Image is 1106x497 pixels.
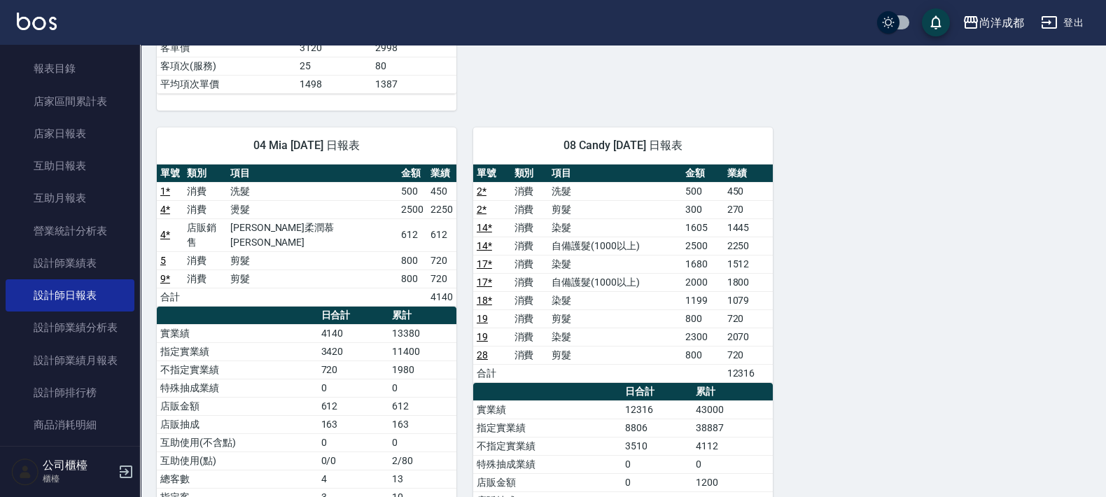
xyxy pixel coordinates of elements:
a: 設計師業績分析表 [6,311,134,344]
td: 450 [427,182,456,200]
td: 4140 [427,288,456,306]
td: 消費 [511,200,549,218]
td: 3120 [296,38,372,57]
th: 金額 [682,164,723,183]
td: 12316 [724,364,773,382]
td: 4140 [318,324,388,342]
td: 163 [318,415,388,433]
td: 720 [724,309,773,328]
td: 客項次(服務) [157,57,296,75]
th: 類別 [183,164,227,183]
td: 不指定實業績 [473,437,622,455]
td: 消費 [511,255,549,273]
td: 互助使用(不含點) [157,433,318,451]
td: 店販金額 [157,397,318,415]
td: 270 [724,200,773,218]
button: 尚洋成都 [957,8,1030,37]
td: 2300 [682,328,723,346]
img: Logo [17,13,57,30]
span: 04 Mia [DATE] 日報表 [174,139,440,153]
td: 11400 [388,342,456,360]
td: 38887 [692,419,773,437]
td: 1605 [682,218,723,237]
td: 80 [372,57,456,75]
td: 合計 [157,288,183,306]
td: 720 [427,251,456,269]
a: 設計師業績月報表 [6,344,134,377]
td: 消費 [183,182,227,200]
td: 612 [398,218,427,251]
button: save [922,8,950,36]
td: 0 [388,379,456,397]
a: 單一服務項目查詢 [6,441,134,473]
td: 平均項次單價 [157,75,296,93]
td: 店販銷售 [183,218,227,251]
th: 類別 [511,164,549,183]
h5: 公司櫃檯 [43,458,114,472]
td: 2998 [372,38,456,57]
td: 1199 [682,291,723,309]
td: 洗髮 [227,182,398,200]
td: 612 [318,397,388,415]
td: 1680 [682,255,723,273]
a: 互助月報表 [6,182,134,214]
td: 4 [318,470,388,488]
div: 尚洋成都 [979,14,1024,31]
td: 總客數 [157,470,318,488]
td: 合計 [473,364,511,382]
a: 19 [477,313,488,324]
td: 12316 [622,400,692,419]
td: 客單價 [157,38,296,57]
th: 金額 [398,164,427,183]
td: 1800 [724,273,773,291]
td: 612 [388,397,456,415]
td: 1498 [296,75,372,93]
td: 實業績 [157,324,318,342]
td: 13380 [388,324,456,342]
td: 612 [427,218,456,251]
a: 店家日報表 [6,118,134,150]
img: Person [11,458,39,486]
td: 720 [427,269,456,288]
a: 營業統計分析表 [6,215,134,247]
td: 特殊抽成業績 [157,379,318,397]
td: 自備護髮(1000以上) [548,273,682,291]
td: 500 [398,182,427,200]
td: 450 [724,182,773,200]
td: 消費 [511,273,549,291]
td: 163 [388,415,456,433]
td: 800 [682,346,723,364]
td: 1200 [692,473,773,491]
td: 染髮 [548,328,682,346]
td: 0 [388,433,456,451]
td: 指定實業績 [473,419,622,437]
a: 19 [477,331,488,342]
td: 染髮 [548,218,682,237]
td: 消費 [183,200,227,218]
td: 0 [318,379,388,397]
td: 消費 [511,218,549,237]
td: 指定實業績 [157,342,318,360]
a: 報表目錄 [6,52,134,85]
td: 剪髮 [548,309,682,328]
td: 25 [296,57,372,75]
td: 0 [318,433,388,451]
td: 3510 [622,437,692,455]
table: a dense table [473,164,773,383]
a: 設計師排行榜 [6,377,134,409]
td: 消費 [511,346,549,364]
a: 商品消耗明細 [6,409,134,441]
a: 5 [160,255,166,266]
td: 8806 [622,419,692,437]
td: 1079 [724,291,773,309]
a: 互助日報表 [6,150,134,182]
td: 消費 [183,251,227,269]
td: 自備護髮(1000以上) [548,237,682,255]
button: 登出 [1035,10,1089,36]
td: 720 [318,360,388,379]
td: 剪髮 [227,269,398,288]
a: 店家區間累計表 [6,85,134,118]
td: 實業績 [473,400,622,419]
td: 2250 [427,200,456,218]
td: 0/0 [318,451,388,470]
